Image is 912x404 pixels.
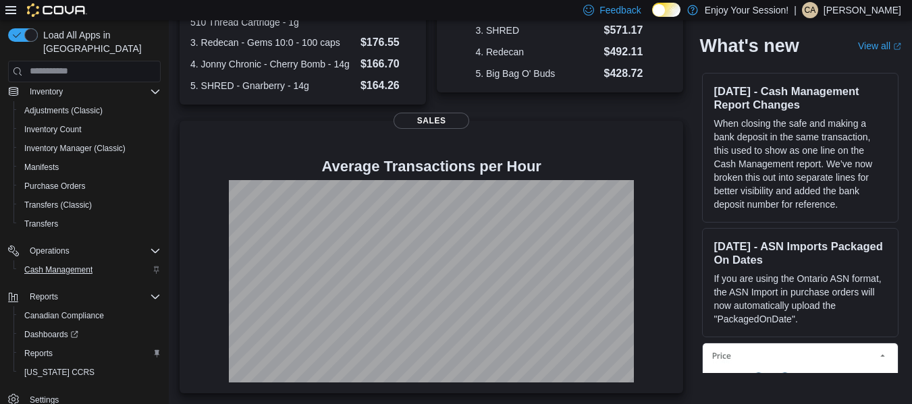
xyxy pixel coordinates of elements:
button: Inventory [3,82,166,101]
span: Load All Apps in [GEOGRAPHIC_DATA] [38,28,161,55]
span: Inventory [24,84,161,100]
span: Washington CCRS [19,364,161,380]
a: View allExternal link [858,40,901,51]
h3: [DATE] - ASN Imports Packaged On Dates [714,239,887,266]
dt: 3. Redecan - Gems 10:0 - 100 caps [190,36,355,49]
h2: What's new [699,35,799,57]
span: Canadian Compliance [19,308,161,324]
button: Reports [3,287,166,306]
dt: 3. SHRED [475,24,598,37]
button: Cash Management [14,260,166,279]
svg: External link [893,42,901,51]
button: Transfers (Classic) [14,196,166,214]
span: Operations [30,246,70,256]
p: When closing the safe and making a bank deposit in the same transaction, this used to show as one... [714,117,887,211]
button: Operations [3,241,166,260]
span: Operations [24,243,161,259]
button: Manifests [14,158,166,177]
a: Purchase Orders [19,178,91,194]
span: Inventory Manager (Classic) [19,140,161,156]
span: Purchase Orders [19,178,161,194]
dd: $492.11 [604,44,645,60]
button: Transfers [14,214,166,233]
span: Canadian Compliance [24,310,104,321]
button: Inventory Manager (Classic) [14,139,166,158]
button: Inventory [24,84,68,100]
a: Reports [19,345,58,362]
a: Inventory Manager (Classic) [19,140,131,156]
dt: 5. Big Bag O' Buds [475,67,598,80]
a: Dashboards [19,326,84,343]
span: Inventory Count [24,124,82,135]
span: Cash Management [24,264,92,275]
span: Transfers (Classic) [24,200,92,210]
span: [US_STATE] CCRS [24,367,95,378]
span: Manifests [19,159,161,175]
span: CA [805,2,816,18]
span: Cash Management [19,262,161,278]
span: Dashboards [24,329,78,340]
dd: $176.55 [360,34,415,51]
h4: Average Transactions per Hour [190,158,672,175]
span: Adjustments (Classic) [24,105,103,116]
button: [US_STATE] CCRS [14,363,166,382]
span: Inventory [30,86,63,97]
button: Reports [24,289,63,305]
dd: $164.26 [360,78,415,94]
h3: [DATE] - Cash Management Report Changes [714,84,887,111]
div: Carrie Anderson [802,2,818,18]
button: Operations [24,243,75,259]
span: Dark Mode [652,17,653,18]
button: Inventory Count [14,120,166,139]
img: Cova [27,3,87,17]
dd: $166.70 [360,56,415,72]
span: Inventory Manager (Classic) [24,143,126,154]
button: Canadian Compliance [14,306,166,325]
span: Dashboards [19,326,161,343]
a: Inventory Count [19,121,87,138]
span: Transfers [19,216,161,232]
dt: 5. SHRED - Gnarberry - 14g [190,79,355,92]
p: [PERSON_NAME] [824,2,901,18]
a: [US_STATE] CCRS [19,364,100,380]
button: Adjustments (Classic) [14,101,166,120]
span: Inventory Count [19,121,161,138]
a: Transfers (Classic) [19,197,97,213]
button: Purchase Orders [14,177,166,196]
span: Transfers [24,219,58,229]
dt: 4. Jonny Chronic - Cherry Bomb - 14g [190,57,355,71]
a: Adjustments (Classic) [19,103,108,119]
span: Adjustments (Classic) [19,103,161,119]
span: Purchase Orders [24,181,86,192]
a: Canadian Compliance [19,308,109,324]
span: Reports [24,348,53,359]
p: | [794,2,797,18]
dd: $428.72 [604,65,645,82]
button: Reports [14,344,166,363]
input: Dark Mode [652,3,680,17]
a: Transfers [19,216,63,232]
span: Reports [30,291,58,302]
a: Manifests [19,159,64,175]
dd: $571.17 [604,22,645,38]
p: If you are using the Ontario ASN format, the ASN Import in purchase orders will now automatically... [714,272,887,326]
a: Cash Management [19,262,98,278]
dt: 4. Redecan [475,45,598,59]
span: Feedback [599,3,641,17]
span: Sales [394,113,469,129]
span: Transfers (Classic) [19,197,161,213]
span: Reports [24,289,161,305]
span: Manifests [24,162,59,173]
span: Reports [19,345,161,362]
a: Dashboards [14,325,166,344]
p: Enjoy Your Session! [705,2,789,18]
